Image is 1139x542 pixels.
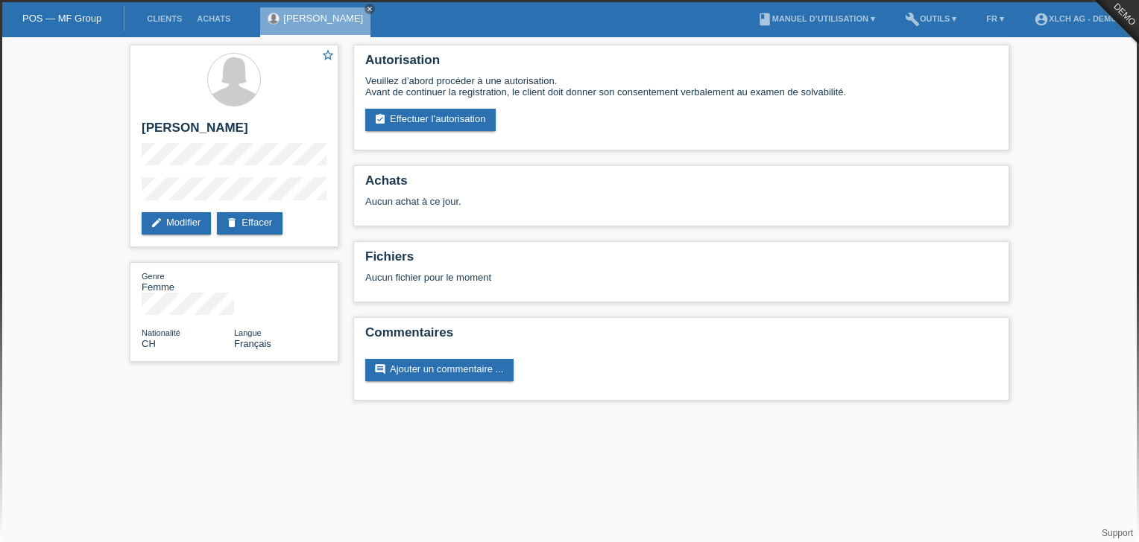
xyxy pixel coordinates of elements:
div: Veuillez d’abord procéder à une autorisation. Avant de continuer la registration, le client doit ... [365,75,997,98]
a: account_circleXLCH AG - DEMO ▾ [1026,14,1132,23]
a: assignment_turned_inEffectuer l’autorisation [365,109,496,131]
a: commentAjouter un commentaire ... [365,359,514,381]
a: bookManuel d’utilisation ▾ [750,14,883,23]
h2: [PERSON_NAME] [142,121,326,143]
a: Achats [189,14,238,23]
a: close [365,4,375,14]
i: close [366,5,373,13]
i: book [757,12,772,27]
h2: Achats [365,173,997,196]
h2: Autorisation [365,53,997,75]
a: deleteEffacer [217,212,283,235]
i: delete [226,217,238,229]
span: Suisse [142,338,156,349]
a: editModifier [142,212,211,235]
span: Nationalité [142,328,180,337]
i: star_border [321,48,335,62]
a: POS — MF Group [22,13,101,24]
div: Aucun achat à ce jour. [365,196,997,218]
i: build [905,12,920,27]
a: Clients [139,14,189,23]
i: comment [374,363,386,375]
a: [PERSON_NAME] [283,13,363,24]
span: Genre [142,272,165,281]
span: Langue [234,328,262,337]
a: buildOutils ▾ [897,14,964,23]
h2: Commentaires [365,325,997,348]
div: Aucun fichier pour le moment [365,272,821,283]
i: account_circle [1034,12,1049,27]
a: Support [1102,528,1133,538]
a: FR ▾ [979,14,1012,23]
i: edit [151,217,163,229]
i: assignment_turned_in [374,113,386,125]
a: star_border [321,48,335,64]
span: Français [234,338,271,349]
h2: Fichiers [365,249,997,272]
div: Femme [142,270,234,293]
